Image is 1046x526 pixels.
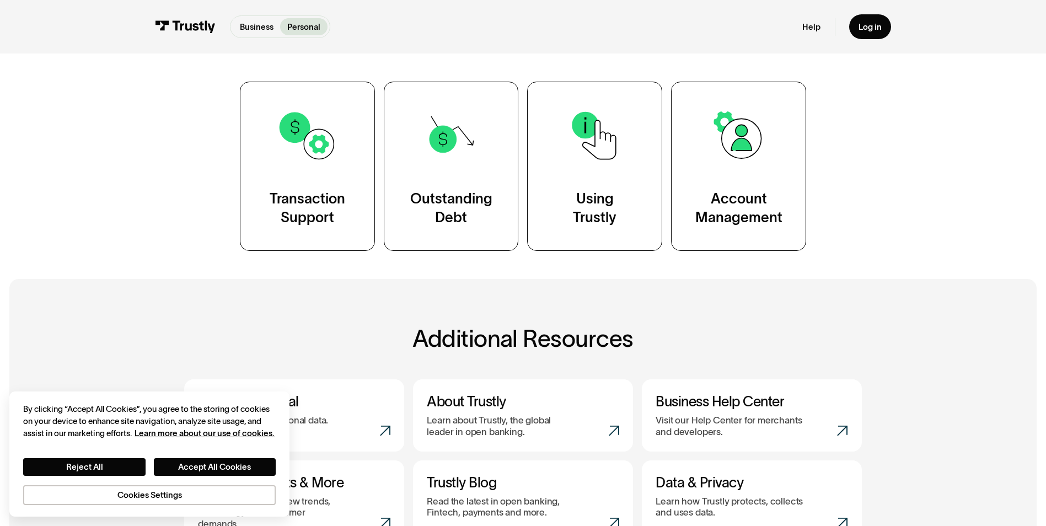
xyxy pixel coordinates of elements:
[427,474,619,491] h3: Trustly Blog
[184,379,404,452] a: Consumer PortalAccess your transactional data.
[198,393,390,410] h3: Consumer Portal
[802,22,820,32] a: Help
[656,393,847,410] h3: Business Help Center
[656,496,804,518] p: Learn how Trustly protects, collects and uses data.
[656,474,847,491] h3: Data & Privacy
[240,21,273,33] p: Business
[155,20,216,33] img: Trustly Logo
[573,190,616,227] div: Using Trustly
[656,415,804,437] p: Visit our Help Center for merchants and developers.
[427,496,576,518] p: Read the latest in open banking, Fintech, payments and more.
[233,18,280,35] a: Business
[642,379,862,452] a: Business Help CenterVisit our Help Center for merchants and developers.
[849,14,891,39] a: Log in
[671,82,806,251] a: AccountManagement
[23,485,276,505] button: Cookies Settings
[384,82,519,251] a: OutstandingDebt
[270,190,345,227] div: Transaction Support
[427,415,576,437] p: Learn about Trustly, the global leader in open banking.
[184,326,862,352] h2: Additional Resources
[410,190,492,227] div: Outstanding Debt
[527,82,662,251] a: UsingTrustly
[23,458,145,476] button: Reject All
[135,428,275,438] a: More information about your privacy, opens in a new tab
[154,458,276,476] button: Accept All Cookies
[280,18,327,35] a: Personal
[859,22,882,32] div: Log in
[427,393,619,410] h3: About Trustly
[9,391,290,517] div: Cookie banner
[287,21,320,33] p: Personal
[240,82,375,251] a: TransactionSupport
[413,379,633,452] a: About TrustlyLearn about Trustly, the global leader in open banking.
[23,403,276,440] div: By clicking “Accept All Cookies”, you agree to the storing of cookies on your device to enhance s...
[23,403,276,505] div: Privacy
[198,474,390,491] h3: eBooks, Reports & More
[695,190,782,227] div: Account Management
